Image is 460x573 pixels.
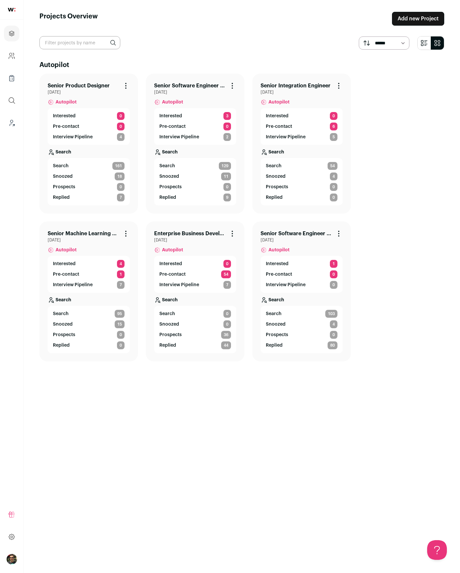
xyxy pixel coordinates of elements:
[53,341,125,349] a: Replied 0
[330,260,337,268] span: 1
[117,123,125,130] span: 0
[427,540,447,560] iframe: Toggle Customer Support
[53,172,125,180] a: Snoozed 18
[159,341,231,349] a: Replied 44
[56,149,71,155] p: Search
[53,260,125,268] a: Interested 4
[266,320,337,328] a: Snoozed 4
[7,554,17,564] button: Open dropdown
[117,281,125,289] span: 7
[117,183,125,191] span: 0
[53,194,70,201] p: Replied
[117,194,125,201] span: 7
[221,341,231,349] span: 44
[154,230,226,238] a: Enterprise Business Development Representative- Outbound
[266,173,286,180] p: Snoozed
[48,238,130,243] span: [DATE]
[261,293,343,306] a: Search
[223,194,231,201] span: 9
[159,184,182,190] p: Prospects
[154,95,236,108] a: Autopilot
[159,134,199,140] p: Interview Pipeline
[268,297,284,303] p: Search
[268,247,289,253] span: Autopilot
[53,281,125,289] a: Interview Pipeline 7
[53,112,125,120] a: Interested 0
[266,183,337,191] a: Prospects 0
[266,260,337,268] a: Interested 1
[159,342,176,349] p: Replied
[122,82,130,90] button: Project Actions
[261,95,343,108] a: Autopilot
[115,320,125,328] span: 15
[56,297,71,303] p: Search
[266,194,337,201] a: Replied 0
[4,26,19,41] a: Projects
[266,281,337,289] a: Interview Pipeline 0
[53,320,125,328] a: Snoozed 15
[219,162,231,170] span: 129
[261,243,343,256] a: Autopilot
[159,162,231,170] a: Search 129
[330,172,337,180] span: 4
[159,281,231,289] a: Interview Pipeline 7
[266,162,337,170] a: Search 54
[53,310,69,317] span: Search
[53,331,125,339] a: Prospects 0
[53,163,69,169] span: Search
[53,123,125,130] a: Pre-contact 0
[159,310,175,317] span: Search
[223,123,231,130] span: 0
[53,162,125,170] a: Search 161
[261,90,343,95] span: [DATE]
[159,113,182,119] p: Interested
[162,247,183,253] span: Autopilot
[159,194,231,201] a: Replied 9
[223,112,231,120] span: 3
[223,260,231,268] span: 0
[223,310,231,318] span: 0
[53,184,75,190] p: Prospects
[53,321,73,328] p: Snoozed
[53,310,125,318] a: Search 95
[7,554,17,564] img: 8429747-medium_jpg
[48,293,130,306] a: Search
[268,149,284,155] p: Search
[266,184,288,190] p: Prospects
[392,12,444,26] a: Add new Project
[330,281,337,289] span: 0
[159,331,231,339] a: Prospects 36
[48,230,119,238] a: Senior Machine Learning Engineer - Edge AI
[266,112,337,120] a: Interested 0
[330,320,337,328] span: 4
[261,82,331,90] a: Senior Integration Engineer
[154,82,226,90] a: Senior Software Engineer - Automations Product
[228,82,236,90] button: Project Actions
[266,163,282,169] span: Search
[162,99,183,105] span: Autopilot
[159,270,231,278] a: Pre-contact 54
[159,173,179,180] p: Snoozed
[261,230,332,238] a: Senior Software Engineer II - Mobile
[53,270,125,278] a: Pre-contact 1
[261,238,343,243] span: [DATE]
[154,243,236,256] a: Autopilot
[330,270,337,278] span: 0
[159,260,231,268] a: Interested 0
[266,331,337,339] a: Prospects 0
[162,297,178,303] p: Search
[159,271,186,278] p: Pre-contact
[266,310,282,317] span: Search
[154,293,236,306] a: Search
[330,183,337,191] span: 0
[159,112,231,120] a: Interested 3
[159,163,175,169] span: Search
[325,310,337,318] span: 103
[335,230,343,238] button: Project Actions
[330,123,337,130] span: 6
[117,133,125,141] span: 4
[53,133,125,141] a: Interview Pipeline 4
[266,261,288,267] p: Interested
[117,270,125,278] span: 1
[159,310,231,318] a: Search 0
